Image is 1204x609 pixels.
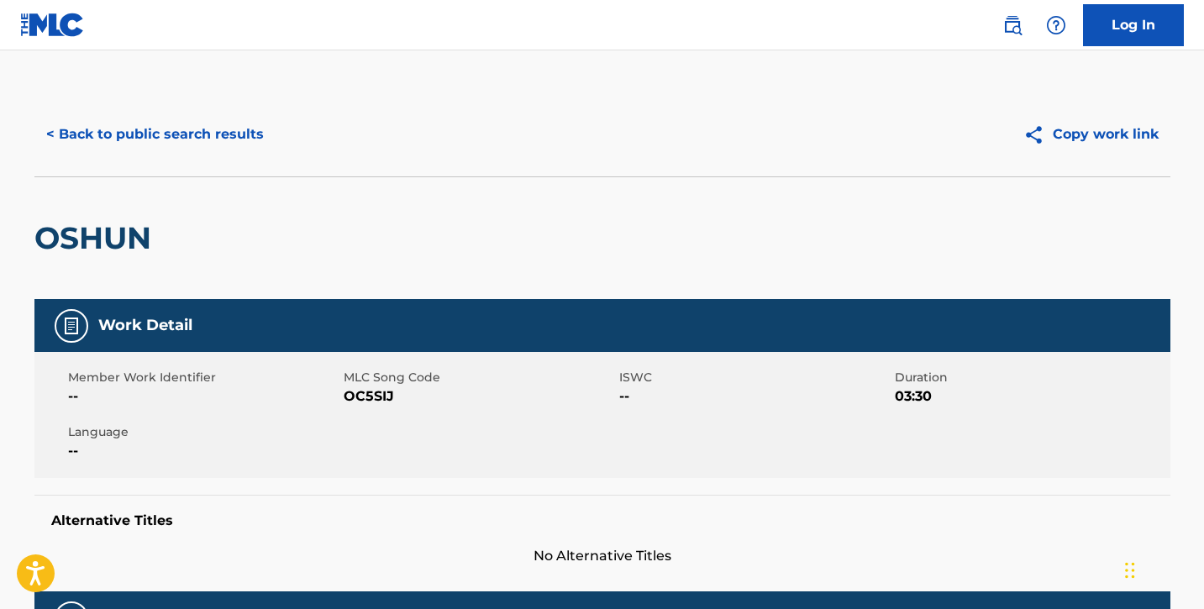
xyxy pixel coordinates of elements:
[1012,113,1170,155] button: Copy work link
[61,316,81,336] img: Work Detail
[68,423,339,441] span: Language
[20,13,85,37] img: MLC Logo
[344,386,615,407] span: OC5SIJ
[51,512,1154,529] h5: Alternative Titles
[68,386,339,407] span: --
[1039,8,1073,42] div: Help
[98,316,192,335] h5: Work Detail
[1083,4,1184,46] a: Log In
[34,113,276,155] button: < Back to public search results
[996,8,1029,42] a: Public Search
[1125,545,1135,596] div: Drag
[1023,124,1053,145] img: Copy work link
[895,369,1166,386] span: Duration
[1046,15,1066,35] img: help
[1120,528,1204,609] iframe: Chat Widget
[619,369,891,386] span: ISWC
[1002,15,1023,35] img: search
[619,386,891,407] span: --
[34,546,1170,566] span: No Alternative Titles
[895,386,1166,407] span: 03:30
[34,219,160,257] h2: OSHUN
[344,369,615,386] span: MLC Song Code
[68,369,339,386] span: Member Work Identifier
[68,441,339,461] span: --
